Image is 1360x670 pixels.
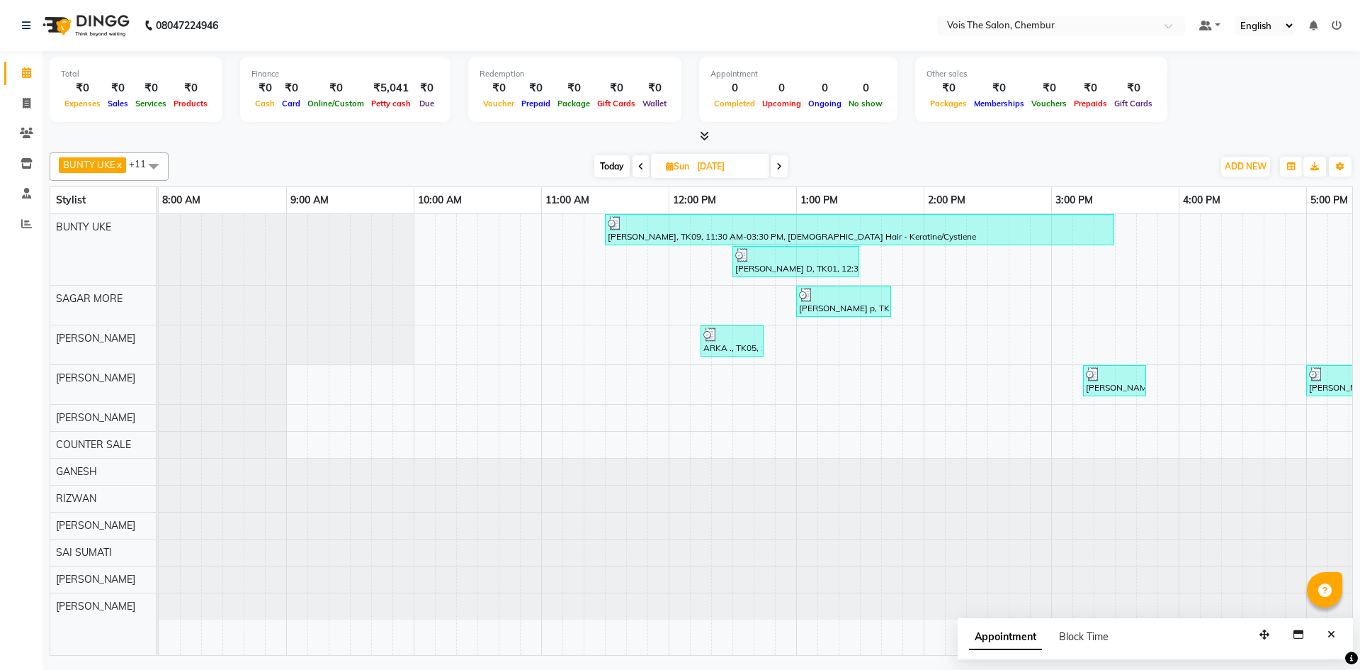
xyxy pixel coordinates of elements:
b: 08047224946 [156,6,218,45]
span: Today [594,155,630,177]
div: ₹0 [1028,80,1070,96]
span: Sales [104,99,132,108]
div: ₹0 [594,80,639,96]
div: [PERSON_NAME] .., TK04, 03:15 PM-03:45 PM, MASSAGE Spa - Foot Massage (30-Min) [1084,367,1145,394]
div: ₹0 [554,80,594,96]
span: Gift Cards [1111,99,1156,108]
input: 2025-05-18 [693,156,764,177]
a: 5:00 PM [1307,190,1351,211]
span: BUNTY UKE [56,220,111,233]
span: Card [278,99,304,108]
div: ARKA ., TK05, 12:15 PM-12:45 PM, [DEMOGRAPHIC_DATA] Hair - [PERSON_NAME] Trimming [702,328,762,354]
span: Petty cash [368,99,414,108]
button: ADD NEW [1221,157,1270,177]
div: 0 [805,80,845,96]
span: BUNTY UKE [63,159,115,170]
a: x [115,159,122,170]
a: 9:00 AM [287,190,332,211]
div: Other sales [926,68,1156,80]
div: ₹0 [926,80,970,96]
div: ₹0 [61,80,104,96]
span: SAI SUMATI [56,546,112,559]
span: +11 [129,158,157,169]
span: COUNTER SALE [56,438,131,451]
a: 1:00 PM [797,190,841,211]
div: ₹0 [639,80,670,96]
div: ₹0 [304,80,368,96]
span: Prepaids [1070,99,1111,108]
div: Appointment [710,68,886,80]
div: 0 [759,80,805,96]
span: Package [554,99,594,108]
div: 0 [710,80,759,96]
div: [PERSON_NAME] D, TK01, 12:30 PM-01:30 PM, [DEMOGRAPHIC_DATA] Hair - Haircut - Top.Stylist [734,248,858,275]
span: GANESH [56,465,97,478]
span: Ongoing [805,99,845,108]
span: [PERSON_NAME] [56,332,135,345]
a: 2:00 PM [924,190,969,211]
div: Finance [251,68,439,80]
span: [PERSON_NAME] [56,411,135,424]
a: 12:00 PM [669,190,720,211]
span: Prepaid [518,99,554,108]
a: 11:00 AM [542,190,593,211]
div: ₹0 [132,80,170,96]
span: Gift Cards [594,99,639,108]
a: 10:00 AM [414,190,465,211]
div: ₹0 [170,80,211,96]
div: ₹0 [480,80,518,96]
div: ₹0 [518,80,554,96]
span: Cash [251,99,278,108]
span: Packages [926,99,970,108]
span: Wallet [639,99,670,108]
span: [PERSON_NAME] [56,372,135,384]
span: Memberships [970,99,1028,108]
span: [PERSON_NAME] [56,600,135,613]
div: Total [61,68,211,80]
span: [PERSON_NAME] [56,519,135,532]
div: ₹0 [1070,80,1111,96]
div: ₹0 [251,80,278,96]
span: RIZWAN [56,492,96,505]
span: Online/Custom [304,99,368,108]
span: Vouchers [1028,99,1070,108]
span: SAGAR MORE [56,292,123,305]
a: 4:00 PM [1179,190,1224,211]
span: Expenses [61,99,104,108]
span: Services [132,99,170,108]
span: Appointment [969,625,1042,650]
iframe: chat widget [1300,613,1346,656]
span: Completed [710,99,759,108]
img: logo [36,6,133,45]
div: ₹0 [104,80,132,96]
span: Voucher [480,99,518,108]
span: Block Time [1059,630,1109,643]
div: Redemption [480,68,670,80]
a: 3:00 PM [1052,190,1096,211]
span: [PERSON_NAME] [56,573,135,586]
span: No show [845,99,886,108]
div: ₹0 [278,80,304,96]
span: Sun [662,161,693,172]
a: 8:00 AM [159,190,204,211]
span: Due [416,99,438,108]
div: ₹0 [970,80,1028,96]
div: [PERSON_NAME], TK09, 11:30 AM-03:30 PM, [DEMOGRAPHIC_DATA] Hair - Keratine/Cystiene [606,216,1113,243]
div: ₹0 [1111,80,1156,96]
div: 0 [845,80,886,96]
span: Stylist [56,194,86,206]
span: Products [170,99,211,108]
div: ₹0 [414,80,439,96]
div: ₹5,041 [368,80,414,96]
span: ADD NEW [1225,161,1266,172]
span: Upcoming [759,99,805,108]
div: [PERSON_NAME] p, TK06, 01:00 PM-01:45 PM, [DEMOGRAPHIC_DATA] Hair - Haircut - Top.Stylist [798,288,890,315]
